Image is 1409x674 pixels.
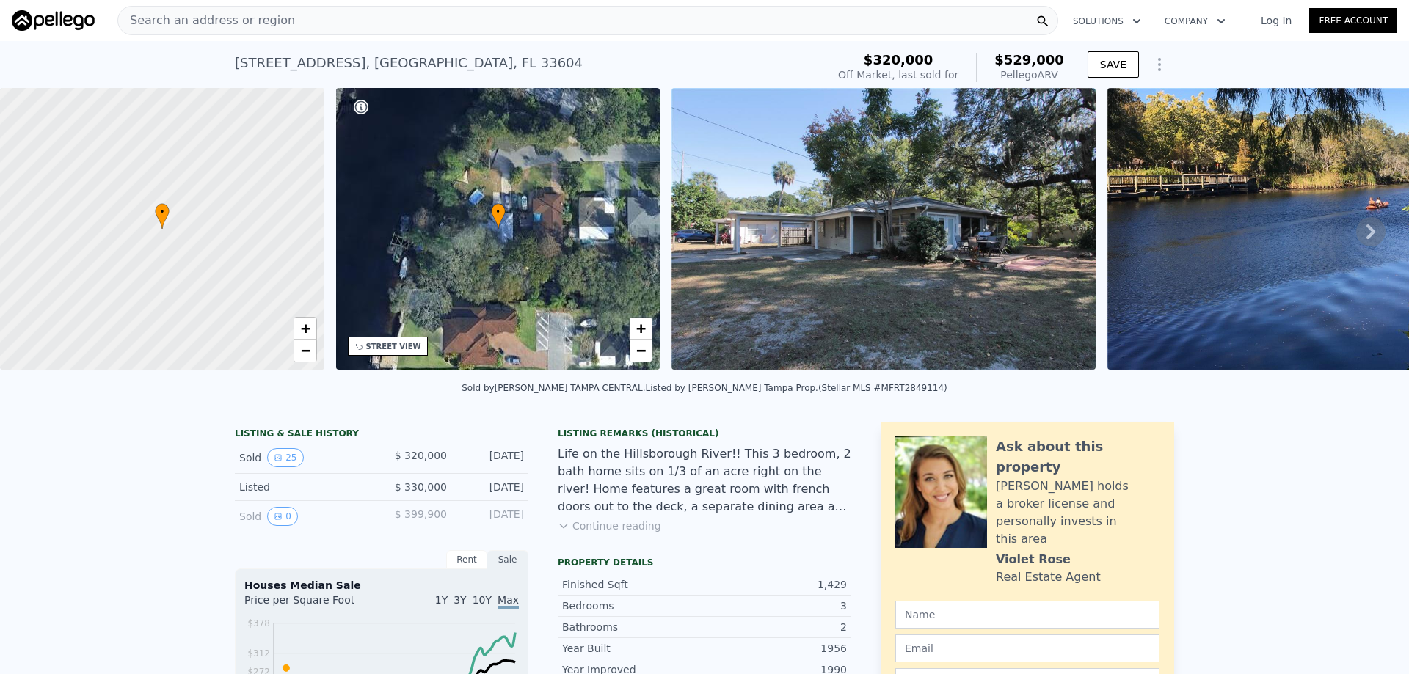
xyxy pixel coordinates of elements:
[562,577,704,592] div: Finished Sqft
[994,52,1064,67] span: $529,000
[636,341,646,359] span: −
[498,594,519,609] span: Max
[645,383,947,393] div: Listed by [PERSON_NAME] Tampa Prop. (Stellar MLS #MFRT2849114)
[630,318,652,340] a: Zoom in
[118,12,295,29] span: Search an address or region
[864,52,933,67] span: $320,000
[459,448,524,467] div: [DATE]
[300,341,310,359] span: −
[558,445,851,516] div: Life on the Hillsborough River!! This 3 bedroom, 2 bath home sits on 1/3 of an acre right on the ...
[473,594,492,606] span: 10Y
[300,319,310,337] span: +
[239,507,370,526] div: Sold
[1243,13,1309,28] a: Log In
[12,10,95,31] img: Pellego
[454,594,466,606] span: 3Y
[1309,8,1397,33] a: Free Account
[155,203,170,229] div: •
[244,578,519,593] div: Houses Median Sale
[1153,8,1237,34] button: Company
[562,598,704,613] div: Bedrooms
[1145,50,1174,79] button: Show Options
[366,341,421,352] div: STREET VIEW
[996,436,1159,477] div: Ask about this property
[247,648,270,659] tspan: $312
[446,550,487,569] div: Rent
[671,88,1095,370] img: Sale: 33751847 Parcel: 49578555
[558,557,851,568] div: Property details
[558,519,661,533] button: Continue reading
[562,620,704,634] div: Bathrooms
[996,477,1159,548] div: [PERSON_NAME] holds a broker license and personally invests in this area
[704,598,847,613] div: 3
[235,53,583,73] div: [STREET_ADDRESS] , [GEOGRAPHIC_DATA] , FL 33604
[838,67,958,82] div: Off Market, last sold for
[235,428,528,442] div: LISTING & SALE HISTORY
[895,634,1159,662] input: Email
[155,205,170,219] span: •
[267,448,303,467] button: View historical data
[267,507,298,526] button: View historical data
[459,480,524,494] div: [DATE]
[244,593,382,616] div: Price per Square Foot
[704,641,847,656] div: 1956
[630,340,652,362] a: Zoom out
[562,641,704,656] div: Year Built
[994,67,1064,82] div: Pellego ARV
[395,450,447,461] span: $ 320,000
[704,620,847,634] div: 2
[239,480,370,494] div: Listed
[636,319,646,337] span: +
[704,577,847,592] div: 1,429
[487,550,528,569] div: Sale
[895,601,1159,629] input: Name
[996,551,1071,568] div: Violet Rose
[294,318,316,340] a: Zoom in
[395,481,447,493] span: $ 330,000
[491,203,506,229] div: •
[395,508,447,520] span: $ 399,900
[239,448,370,467] div: Sold
[435,594,448,606] span: 1Y
[462,383,645,393] div: Sold by [PERSON_NAME] TAMPA CENTRAL .
[558,428,851,439] div: Listing Remarks (Historical)
[996,568,1101,586] div: Real Estate Agent
[247,618,270,629] tspan: $378
[1061,8,1153,34] button: Solutions
[459,507,524,526] div: [DATE]
[1088,51,1139,78] button: SAVE
[491,205,506,219] span: •
[294,340,316,362] a: Zoom out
